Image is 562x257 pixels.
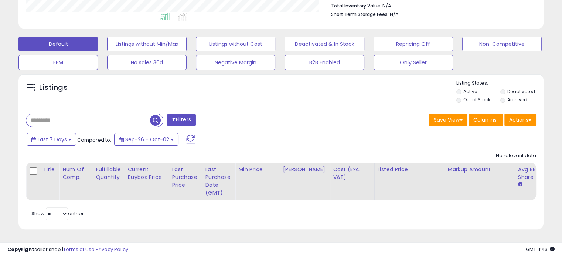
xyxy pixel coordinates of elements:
[456,80,544,87] p: Listing States:
[96,246,128,253] a: Privacy Policy
[463,88,477,95] label: Active
[496,152,536,159] div: No relevant data
[507,97,527,103] label: Archived
[38,136,67,143] span: Last 7 Days
[196,37,275,51] button: Listings without Cost
[127,166,166,181] div: Current Buybox Price
[374,37,453,51] button: Repricing Off
[504,114,536,126] button: Actions
[77,136,111,143] span: Compared to:
[114,133,178,146] button: Sep-26 - Oct-02
[390,11,399,18] span: N/A
[331,1,531,10] li: N/A
[96,166,121,181] div: Fulfillable Quantity
[285,55,364,70] button: B2B Enabled
[333,166,371,181] div: Cost (Exc. VAT)
[125,136,169,143] span: Sep-26 - Oct-02
[107,55,187,70] button: No sales 30d
[473,116,497,124] span: Columns
[7,246,34,253] strong: Copyright
[238,166,276,173] div: Min Price
[205,166,232,197] div: Last Purchase Date (GMT)
[331,11,389,17] b: Short Term Storage Fees:
[526,246,555,253] span: 2025-10-10 11:43 GMT
[462,37,542,51] button: Non-Competitive
[167,114,196,126] button: Filters
[18,55,98,70] button: FBM
[469,114,503,126] button: Columns
[518,166,545,181] div: Avg BB Share
[374,55,453,70] button: Only Seller
[107,37,187,51] button: Listings without Min/Max
[31,210,85,217] span: Show: entries
[463,97,490,103] label: Out of Stock
[507,88,535,95] label: Deactivated
[378,166,442,173] div: Listed Price
[27,133,76,146] button: Last 7 Days
[518,181,522,188] small: Avg BB Share.
[39,82,68,93] h5: Listings
[172,166,199,189] div: Last Purchase Price
[18,37,98,51] button: Default
[62,166,89,181] div: Num of Comp.
[331,3,381,9] b: Total Inventory Value:
[448,166,512,173] div: Markup Amount
[7,246,128,253] div: seller snap | |
[43,166,56,173] div: Title
[283,166,327,173] div: [PERSON_NAME]
[63,246,95,253] a: Terms of Use
[429,114,467,126] button: Save View
[285,37,364,51] button: Deactivated & In Stock
[196,55,275,70] button: Negative Margin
